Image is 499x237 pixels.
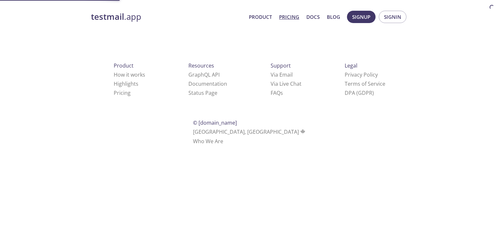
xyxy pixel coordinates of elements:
a: Privacy Policy [345,71,378,78]
a: Pricing [114,89,131,96]
a: Pricing [279,13,299,21]
button: Signup [347,11,376,23]
span: Signup [352,13,370,21]
a: DPA (GDPR) [345,89,374,96]
strong: testmail [91,11,124,22]
a: Who We Are [193,138,223,145]
span: s [280,89,283,96]
span: Support [271,62,291,69]
a: GraphQL API [188,71,220,78]
a: Product [249,13,272,21]
a: Docs [306,13,320,21]
a: Via Live Chat [271,80,301,87]
span: Legal [345,62,357,69]
a: Terms of Service [345,80,385,87]
a: Documentation [188,80,227,87]
a: Via Email [271,71,293,78]
span: Signin [384,13,401,21]
a: testmail.app [91,11,244,22]
span: Resources [188,62,214,69]
button: Signin [379,11,406,23]
span: Product [114,62,134,69]
span: [GEOGRAPHIC_DATA], [GEOGRAPHIC_DATA] [193,128,306,135]
a: How it works [114,71,145,78]
span: © [DOMAIN_NAME] [193,119,237,126]
a: FAQ [271,89,283,96]
a: Highlights [114,80,138,87]
a: Blog [327,13,340,21]
a: Status Page [188,89,217,96]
